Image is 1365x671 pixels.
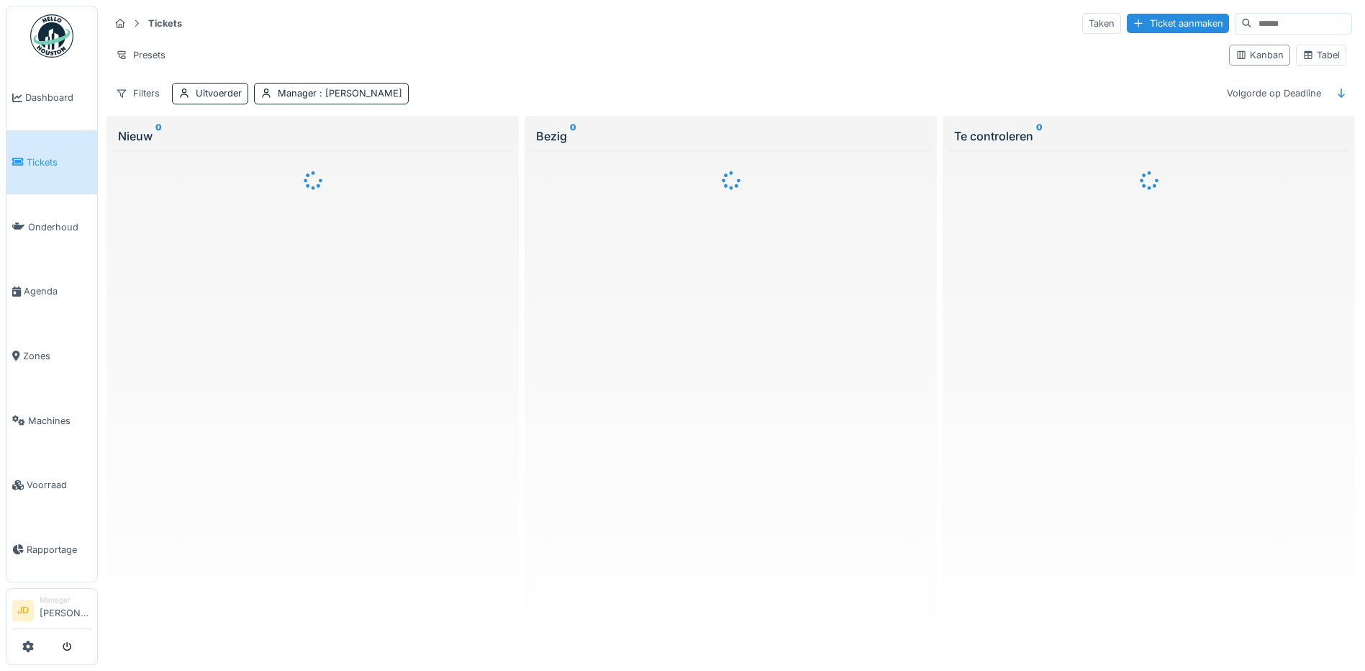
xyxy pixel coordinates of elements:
[536,127,925,145] div: Bezig
[6,259,97,324] a: Agenda
[6,518,97,582] a: Rapportage
[30,14,73,58] img: Badge_color-CXgf-gQk.svg
[196,86,242,100] div: Uitvoerder
[28,220,91,234] span: Onderhoud
[6,324,97,389] a: Zones
[109,83,166,104] div: Filters
[24,284,91,298] span: Agenda
[142,17,188,30] strong: Tickets
[12,595,91,629] a: JD Manager[PERSON_NAME]
[6,453,97,518] a: Voorraad
[1036,127,1043,145] sup: 0
[155,127,162,145] sup: 0
[40,595,91,626] li: [PERSON_NAME]
[1235,48,1284,62] div: Kanban
[954,127,1343,145] div: Te controleren
[570,127,576,145] sup: 0
[27,543,91,557] span: Rapportage
[40,595,91,605] div: Manager
[118,127,507,145] div: Nieuw
[1082,13,1121,34] div: Taken
[28,414,91,428] span: Machines
[109,45,172,66] div: Presets
[27,478,91,492] span: Voorraad
[27,156,91,169] span: Tickets
[23,349,91,363] span: Zones
[6,194,97,259] a: Onderhoud
[317,88,402,99] span: : [PERSON_NAME]
[12,600,34,621] li: JD
[1220,83,1328,104] div: Volgorde op Deadline
[278,86,402,100] div: Manager
[6,388,97,453] a: Machines
[6,130,97,195] a: Tickets
[1127,14,1229,33] div: Ticket aanmaken
[25,91,91,104] span: Dashboard
[1302,48,1340,62] div: Tabel
[6,66,97,130] a: Dashboard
